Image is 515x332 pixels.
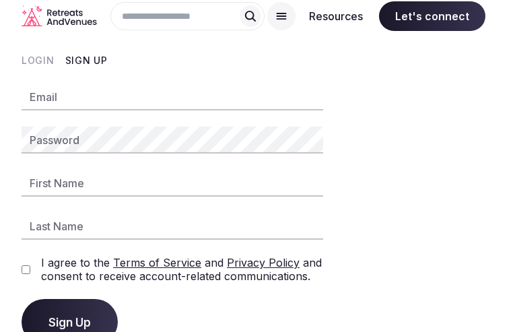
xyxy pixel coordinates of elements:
[22,54,55,67] button: Login
[113,256,201,269] a: Terms of Service
[298,1,374,31] button: Resources
[379,1,485,31] span: Let's connect
[227,256,300,269] a: Privacy Policy
[65,54,108,67] button: Sign Up
[41,256,323,283] label: I agree to the and and consent to receive account-related communications.
[22,5,97,26] a: Visit the homepage
[22,5,97,26] svg: Retreats and Venues company logo
[48,315,91,329] span: Sign Up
